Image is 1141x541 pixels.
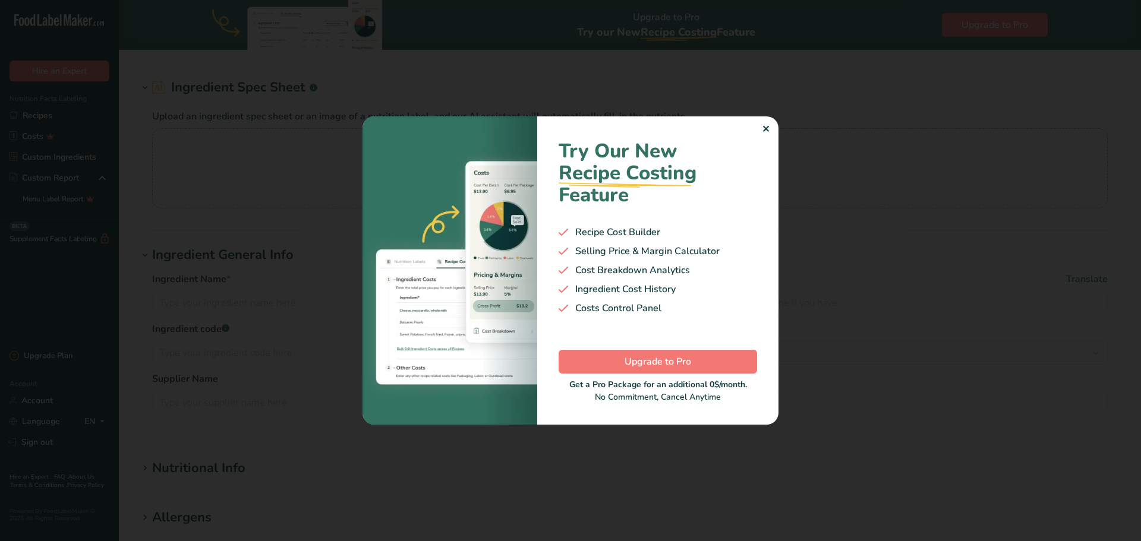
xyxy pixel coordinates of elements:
[559,160,696,186] span: Recipe Costing
[762,122,770,137] div: ✕
[559,244,757,258] div: Selling Price & Margin Calculator
[559,301,757,315] div: Costs Control Panel
[559,350,757,374] button: Upgrade to Pro
[559,378,757,391] div: Get a Pro Package for an additional 0$/month.
[363,116,537,424] img: costing-image-1.bb94421.webp
[625,355,691,369] span: Upgrade to Pro
[559,282,757,296] div: Ingredient Cost History
[559,378,757,403] div: No Commitment, Cancel Anytime
[559,263,757,277] div: Cost Breakdown Analytics
[559,140,757,206] h1: Try Our New Feature
[559,225,757,239] div: Recipe Cost Builder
